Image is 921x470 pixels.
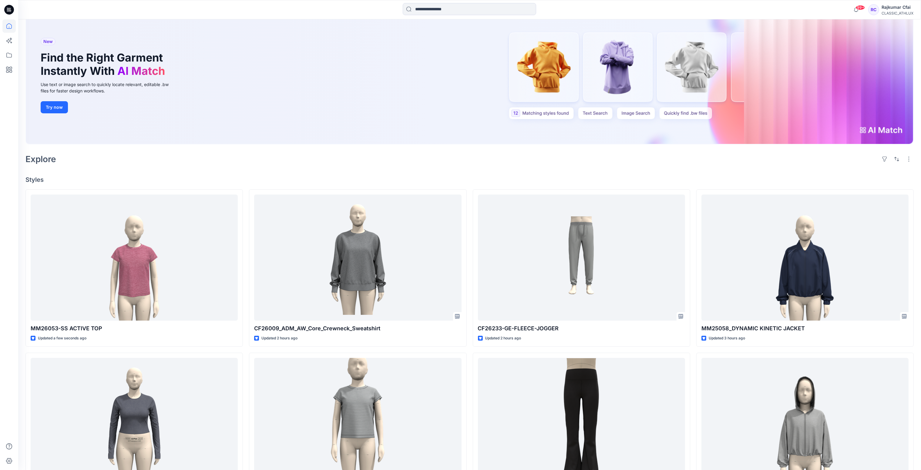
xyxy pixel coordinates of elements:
span: AI Match [117,64,165,78]
span: New [43,38,53,45]
a: MM26053-SS ACTIVE TOP [31,195,238,321]
div: Use text or image search to quickly locate relevant, editable .bw files for faster design workflows. [41,81,177,94]
h2: Explore [25,154,56,164]
p: Updated 2 hours ago [261,335,297,342]
div: RC [868,4,879,15]
h4: Styles [25,176,914,183]
h1: Find the Right Garment Instantly With [41,51,168,77]
p: CF26009_ADM_AW_Core_Crewneck_Sweatshirt [254,324,461,333]
a: CF26233-GE-FLEECE-JOGGER [478,195,685,321]
p: MM25058_DYNAMIC KINETIC JACKET [701,324,909,333]
p: CF26233-GE-FLEECE-JOGGER [478,324,685,333]
p: Updated 2 hours ago [485,335,521,342]
p: MM26053-SS ACTIVE TOP [31,324,238,333]
a: MM25058_DYNAMIC KINETIC JACKET [701,195,909,321]
p: Updated 3 hours ago [709,335,745,342]
button: Try now [41,101,68,113]
div: CLASSIC_ATHLUX [882,11,913,15]
span: 99+ [856,5,865,10]
a: CF26009_ADM_AW_Core_Crewneck_Sweatshirt [254,195,461,321]
p: Updated a few seconds ago [38,335,86,342]
div: Rajkumar Cfai [882,4,913,11]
